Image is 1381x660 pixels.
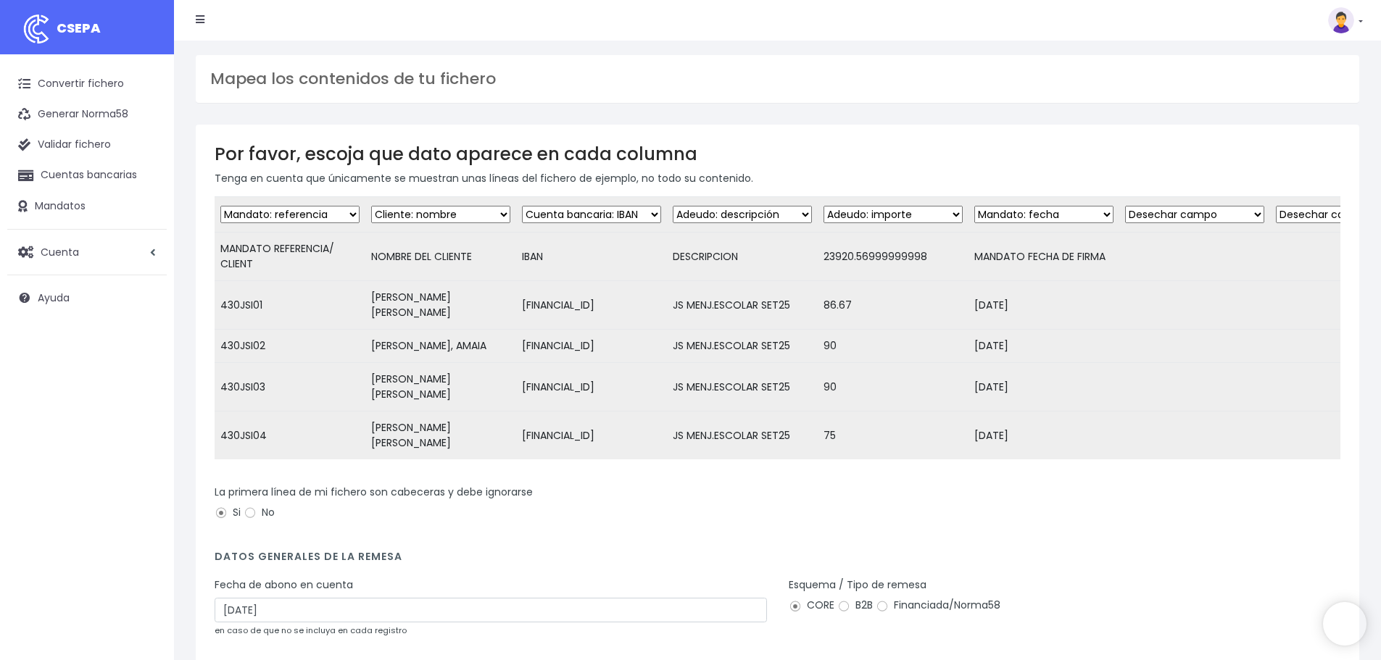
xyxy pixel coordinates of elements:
[215,281,365,330] td: 430JSI01
[1328,7,1354,33] img: profile
[818,363,969,412] td: 90
[365,412,516,460] td: [PERSON_NAME] [PERSON_NAME]
[215,551,1340,570] h4: Datos generales de la remesa
[818,412,969,460] td: 75
[215,363,365,412] td: 430JSI03
[516,412,667,460] td: [FINANCIAL_ID]
[365,330,516,363] td: [PERSON_NAME], AMAIA
[516,363,667,412] td: [FINANCIAL_ID]
[876,598,1000,613] label: Financiada/Norma58
[667,233,818,281] td: DESCRIPCION
[7,191,167,222] a: Mandatos
[516,281,667,330] td: [FINANCIAL_ID]
[38,291,70,305] span: Ayuda
[57,19,101,37] span: CSEPA
[215,143,1340,164] h3: Por favor, escoja que dato aparece en cada columna
[667,412,818,460] td: JS MENJ.ESCOLAR SET25
[215,412,365,460] td: 430JSI04
[516,233,667,281] td: IBAN
[818,233,969,281] td: 23920.56999999998
[969,363,1119,412] td: [DATE]
[7,283,167,313] a: Ayuda
[7,99,167,130] a: Generar Norma58
[969,330,1119,363] td: [DATE]
[215,485,533,500] label: La primera línea de mi fichero son cabeceras y debe ignorarse
[18,11,54,47] img: logo
[210,70,1345,88] h3: Mapea los contenidos de tu fichero
[7,69,167,99] a: Convertir fichero
[789,577,926,593] label: Esquema / Tipo de remesa
[818,281,969,330] td: 86.67
[365,363,516,412] td: [PERSON_NAME] [PERSON_NAME]
[215,577,353,593] label: Fecha de abono en cuenta
[7,237,167,267] a: Cuenta
[516,330,667,363] td: [FINANCIAL_ID]
[215,170,1340,186] p: Tenga en cuenta que únicamente se muestran unas líneas del fichero de ejemplo, no todo su contenido.
[667,330,818,363] td: JS MENJ.ESCOLAR SET25
[969,233,1119,281] td: MANDATO FECHA DE FIRMA
[365,233,516,281] td: NOMBRE DEL CLIENTE
[215,330,365,363] td: 430JSI02
[244,505,275,520] label: No
[818,330,969,363] td: 90
[215,505,241,520] label: Si
[215,625,407,636] small: en caso de que no se incluya en cada registro
[969,412,1119,460] td: [DATE]
[789,598,834,613] label: CORE
[837,598,873,613] label: B2B
[969,281,1119,330] td: [DATE]
[41,244,79,259] span: Cuenta
[215,233,365,281] td: MANDATO REFERENCIA/ CLIENT
[7,160,167,191] a: Cuentas bancarias
[7,130,167,160] a: Validar fichero
[667,281,818,330] td: JS MENJ.ESCOLAR SET25
[365,281,516,330] td: [PERSON_NAME] [PERSON_NAME]
[667,363,818,412] td: JS MENJ.ESCOLAR SET25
